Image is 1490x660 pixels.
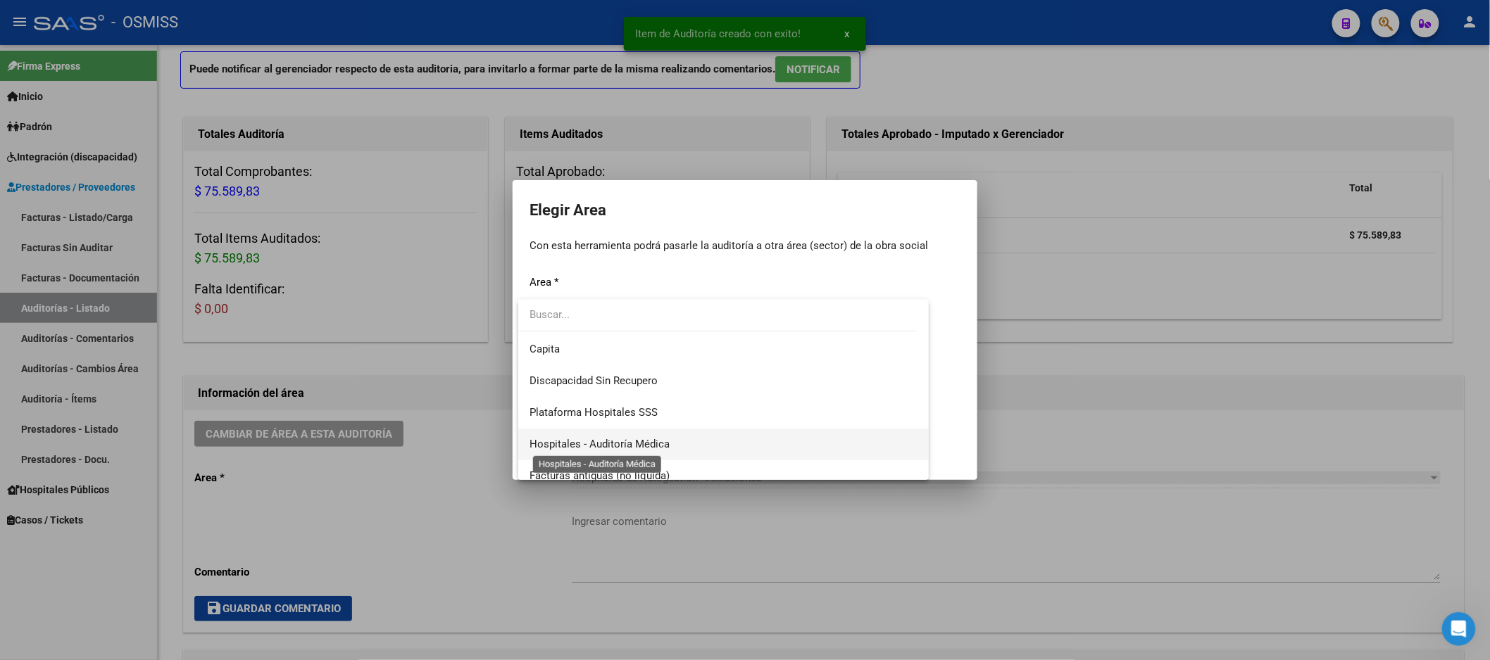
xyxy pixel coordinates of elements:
[530,438,670,450] span: Hospitales - Auditoría Médica
[530,343,560,355] span: Capita
[530,406,658,419] span: Plataforma Hospitales SSS
[530,469,670,482] span: Facturas antiguas (no liquida)
[1442,612,1476,646] iframe: Intercom live chat
[530,374,658,387] span: Discapacidad Sin Recupero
